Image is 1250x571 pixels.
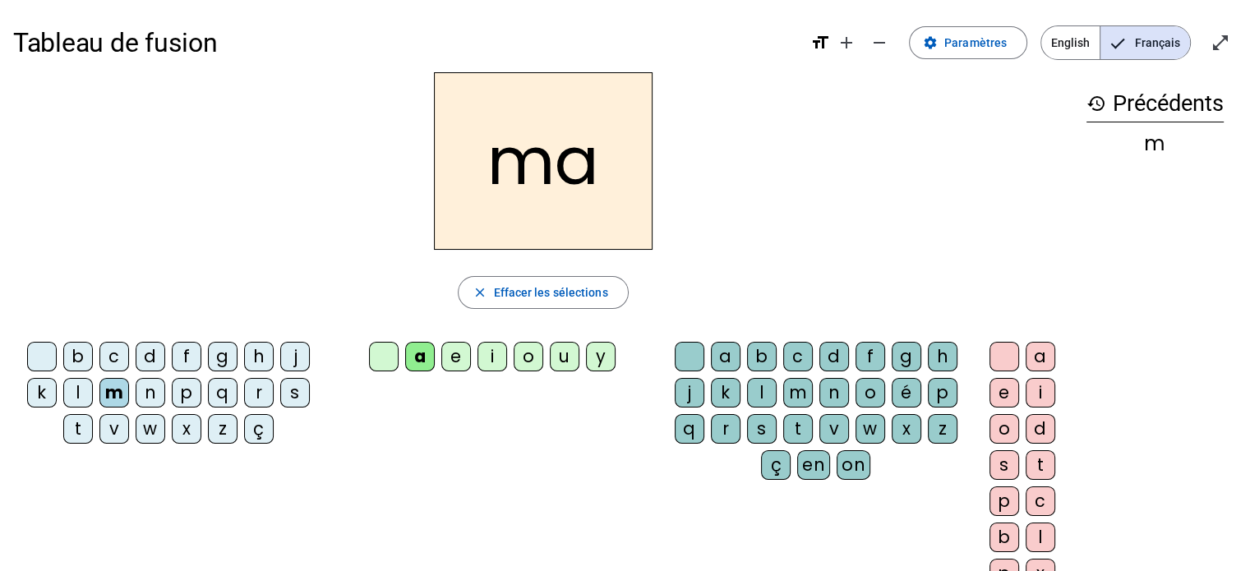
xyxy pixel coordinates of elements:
div: i [1026,378,1055,408]
div: d [819,342,849,371]
div: l [63,378,93,408]
mat-icon: remove [869,33,889,53]
div: p [172,378,201,408]
div: a [1026,342,1055,371]
span: English [1041,26,1100,59]
div: u [550,342,579,371]
div: h [244,342,274,371]
div: v [99,414,129,444]
mat-icon: open_in_full [1211,33,1230,53]
div: p [928,378,957,408]
div: c [783,342,813,371]
mat-button-toggle-group: Language selection [1040,25,1191,60]
div: ç [761,450,791,480]
div: a [405,342,435,371]
div: f [856,342,885,371]
div: ç [244,414,274,444]
div: w [856,414,885,444]
div: x [892,414,921,444]
mat-icon: add [837,33,856,53]
div: c [1026,486,1055,516]
div: é [892,378,921,408]
div: r [244,378,274,408]
div: i [477,342,507,371]
div: k [27,378,57,408]
h1: Tableau de fusion [13,16,797,69]
h3: Précédents [1086,85,1224,122]
div: n [136,378,165,408]
div: en [797,450,830,480]
mat-icon: history [1086,94,1106,113]
div: s [747,414,777,444]
div: d [136,342,165,371]
mat-icon: settings [923,35,938,50]
div: j [675,378,704,408]
div: f [172,342,201,371]
div: m [783,378,813,408]
button: Effacer les sélections [458,276,628,309]
mat-icon: format_size [810,33,830,53]
div: j [280,342,310,371]
div: l [1026,523,1055,552]
div: z [928,414,957,444]
div: e [441,342,471,371]
div: l [747,378,777,408]
div: g [892,342,921,371]
div: o [989,414,1019,444]
div: s [280,378,310,408]
div: on [837,450,870,480]
div: h [928,342,957,371]
div: d [1026,414,1055,444]
div: o [856,378,885,408]
span: Paramètres [944,33,1007,53]
div: b [63,342,93,371]
div: k [711,378,740,408]
mat-icon: close [472,285,487,300]
div: q [208,378,238,408]
div: m [99,378,129,408]
button: Entrer en plein écran [1204,26,1237,59]
div: v [819,414,849,444]
div: t [1026,450,1055,480]
div: o [514,342,543,371]
div: z [208,414,238,444]
div: q [675,414,704,444]
div: t [783,414,813,444]
div: m [1086,134,1224,154]
span: Français [1100,26,1190,59]
div: y [586,342,616,371]
button: Paramètres [909,26,1027,59]
span: Effacer les sélections [493,283,607,302]
button: Diminuer la taille de la police [863,26,896,59]
div: c [99,342,129,371]
button: Augmenter la taille de la police [830,26,863,59]
div: t [63,414,93,444]
div: p [989,486,1019,516]
div: e [989,378,1019,408]
div: w [136,414,165,444]
div: b [747,342,777,371]
div: s [989,450,1019,480]
div: n [819,378,849,408]
h2: ma [434,72,653,250]
div: a [711,342,740,371]
div: b [989,523,1019,552]
div: r [711,414,740,444]
div: x [172,414,201,444]
div: g [208,342,238,371]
